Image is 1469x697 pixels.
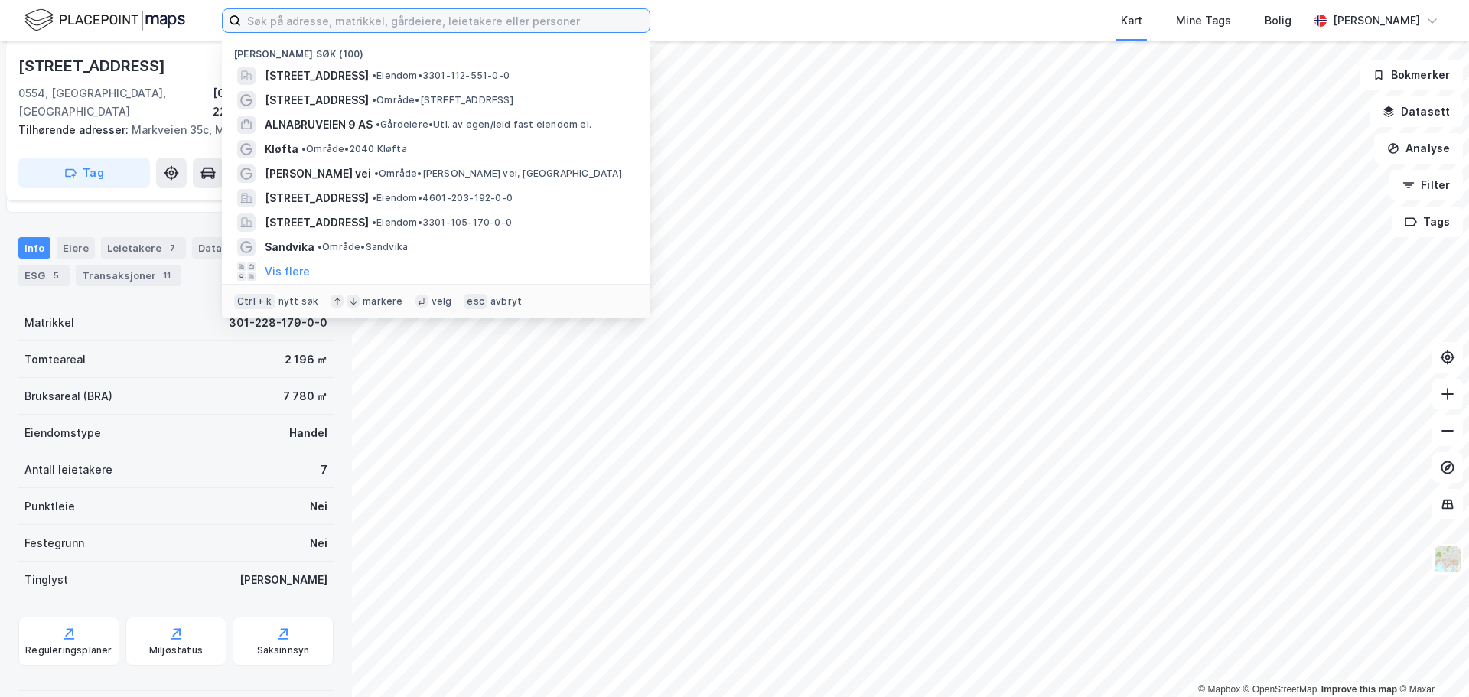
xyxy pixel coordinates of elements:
[18,84,213,121] div: 0554, [GEOGRAPHIC_DATA], [GEOGRAPHIC_DATA]
[1265,11,1291,30] div: Bolig
[490,295,522,308] div: avbryt
[57,237,95,259] div: Eiere
[464,294,487,309] div: esc
[1121,11,1142,30] div: Kart
[321,461,327,479] div: 7
[257,644,310,656] div: Saksinnsyn
[24,571,68,589] div: Tinglyst
[1333,11,1420,30] div: [PERSON_NAME]
[1433,545,1462,574] img: Z
[1389,170,1463,200] button: Filter
[164,240,180,256] div: 7
[265,140,298,158] span: Kløfta
[213,84,334,121] div: [GEOGRAPHIC_DATA], 228/179
[283,387,327,405] div: 7 780 ㎡
[301,143,407,155] span: Område • 2040 Kløfta
[24,314,74,332] div: Matrikkel
[1374,133,1463,164] button: Analyse
[374,168,379,179] span: •
[372,94,376,106] span: •
[18,123,132,136] span: Tilhørende adresser:
[265,164,371,183] span: [PERSON_NAME] vei
[24,534,84,552] div: Festegrunn
[1198,684,1240,695] a: Mapbox
[318,241,322,252] span: •
[372,192,513,204] span: Eiendom • 4601-203-192-0-0
[372,70,376,81] span: •
[1392,624,1469,697] div: Kontrollprogram for chat
[1360,60,1463,90] button: Bokmerker
[18,158,150,188] button: Tag
[239,571,327,589] div: [PERSON_NAME]
[310,497,327,516] div: Nei
[285,350,327,369] div: 2 196 ㎡
[376,119,591,131] span: Gårdeiere • Utl. av egen/leid fast eiendom el.
[289,424,327,442] div: Handel
[101,237,186,259] div: Leietakere
[1392,207,1463,237] button: Tags
[18,265,70,286] div: ESG
[318,241,408,253] span: Område • Sandvika
[372,217,512,229] span: Eiendom • 3301-105-170-0-0
[301,143,306,155] span: •
[265,213,369,232] span: [STREET_ADDRESS]
[265,238,314,256] span: Sandvika
[24,424,101,442] div: Eiendomstype
[48,268,64,283] div: 5
[18,121,321,139] div: Markveien 35c, Markveien 35a
[234,294,275,309] div: Ctrl + k
[265,262,310,281] button: Vis flere
[265,91,369,109] span: [STREET_ADDRESS]
[24,461,112,479] div: Antall leietakere
[24,350,86,369] div: Tomteareal
[1370,96,1463,127] button: Datasett
[374,168,622,180] span: Område • [PERSON_NAME] vei, [GEOGRAPHIC_DATA]
[222,36,650,64] div: [PERSON_NAME] søk (100)
[24,497,75,516] div: Punktleie
[372,94,513,106] span: Område • [STREET_ADDRESS]
[363,295,402,308] div: markere
[278,295,319,308] div: nytt søk
[229,314,327,332] div: 301-228-179-0-0
[159,268,174,283] div: 11
[1176,11,1231,30] div: Mine Tags
[18,54,168,78] div: [STREET_ADDRESS]
[372,70,510,82] span: Eiendom • 3301-112-551-0-0
[376,119,380,130] span: •
[192,237,268,259] div: Datasett
[1243,684,1318,695] a: OpenStreetMap
[372,192,376,204] span: •
[25,644,112,656] div: Reguleringsplaner
[265,189,369,207] span: [STREET_ADDRESS]
[1392,624,1469,697] iframe: Chat Widget
[432,295,452,308] div: velg
[1321,684,1397,695] a: Improve this map
[372,217,376,228] span: •
[310,534,327,552] div: Nei
[76,265,181,286] div: Transaksjoner
[18,237,50,259] div: Info
[265,116,373,134] span: ALNABRUVEIEN 9 AS
[149,644,203,656] div: Miljøstatus
[241,9,650,32] input: Søk på adresse, matrikkel, gårdeiere, leietakere eller personer
[24,387,112,405] div: Bruksareal (BRA)
[265,67,369,85] span: [STREET_ADDRESS]
[24,7,185,34] img: logo.f888ab2527a4732fd821a326f86c7f29.svg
